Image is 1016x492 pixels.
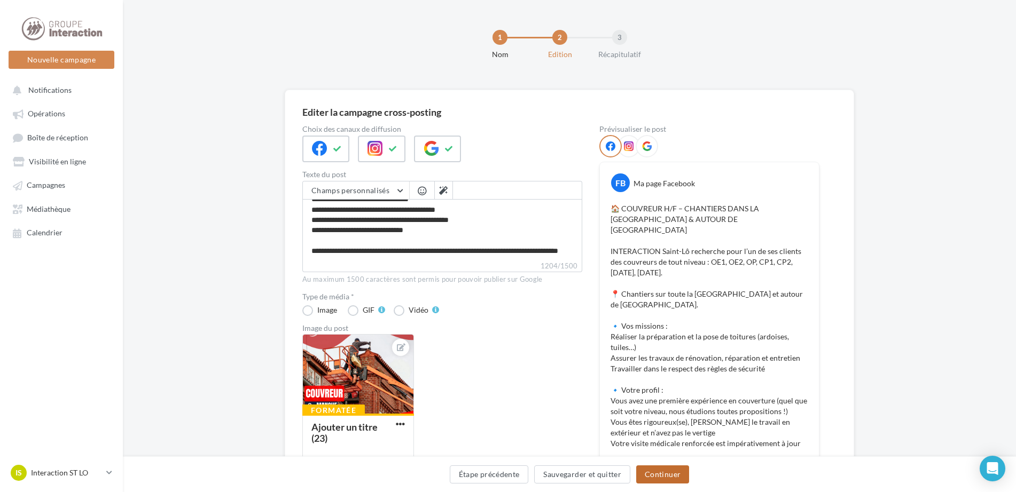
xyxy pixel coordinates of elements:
[311,186,389,195] span: Champs personnalisés
[534,465,630,483] button: Sauvegarder et quitter
[27,133,88,142] span: Boîte de réception
[493,30,507,45] div: 1
[15,467,22,478] span: IS
[6,199,116,218] a: Médiathèque
[302,324,582,332] div: Image du post
[599,125,819,133] div: Prévisualiser le post
[311,421,378,444] div: Ajouter un titre (23)
[302,171,582,178] label: Texte du post
[6,152,116,171] a: Visibilité en ligne
[302,293,582,300] label: Type de média *
[28,109,65,118] span: Opérations
[6,128,116,147] a: Boîte de réception
[317,306,337,314] div: Image
[6,175,116,194] a: Campagnes
[6,223,116,242] a: Calendrier
[27,204,71,213] span: Médiathèque
[302,107,441,117] div: Editer la campagne cross-posting
[526,49,594,60] div: Edition
[303,181,409,200] button: Champs personnalisés
[980,456,1005,481] div: Open Intercom Messenger
[29,157,86,166] span: Visibilité en ligne
[6,104,116,123] a: Opérations
[302,275,582,284] div: Au maximum 1500 caractères sont permis pour pouvoir publier sur Google
[302,404,365,416] div: Formatée
[585,49,654,60] div: Récapitulatif
[9,51,114,69] button: Nouvelle campagne
[611,173,630,192] div: FB
[612,30,627,45] div: 3
[409,306,428,314] div: Vidéo
[27,228,62,237] span: Calendrier
[31,467,102,478] p: Interaction ST LO
[636,465,689,483] button: Continuer
[28,85,72,94] span: Notifications
[466,49,534,60] div: Nom
[6,80,112,99] button: Notifications
[302,260,582,272] label: 1204/1500
[363,306,374,314] div: GIF
[552,30,567,45] div: 2
[302,125,582,133] label: Choix des canaux de diffusion
[27,181,65,190] span: Campagnes
[450,465,529,483] button: Étape précédente
[9,463,114,483] a: IS Interaction ST LO
[634,178,695,189] div: Ma page Facebook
